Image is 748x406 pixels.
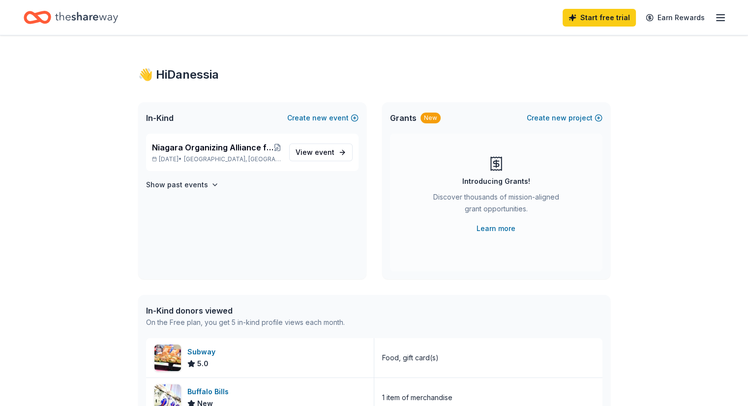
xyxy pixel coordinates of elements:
div: 1 item of merchandise [382,392,452,404]
span: new [552,112,567,124]
a: Earn Rewards [640,9,711,27]
a: Start free trial [563,9,636,27]
span: View [296,146,334,158]
div: Buffalo Bills [187,386,233,398]
h4: Show past events [146,179,208,191]
div: 👋 Hi Danessia [138,67,610,83]
div: New [420,113,441,123]
div: Introducing Grants! [462,175,530,187]
a: Learn more [477,223,515,234]
span: [GEOGRAPHIC_DATA], [GEOGRAPHIC_DATA] [184,155,281,163]
span: 5.0 [197,358,209,370]
a: Home [24,6,118,29]
a: View event [289,144,353,161]
span: Grants [390,112,417,124]
img: Image for Subway [154,345,181,371]
button: Createnewproject [527,112,602,124]
button: Show past events [146,179,219,191]
p: [DATE] • [152,155,281,163]
span: Niagara Organizing Alliance for Hope, Inc.'s Gala Awards & Auction a Night with the Stars [152,142,273,153]
button: Createnewevent [287,112,359,124]
span: new [312,112,327,124]
span: In-Kind [146,112,174,124]
div: On the Free plan, you get 5 in-kind profile views each month. [146,317,345,328]
span: event [315,148,334,156]
div: Subway [187,346,219,358]
div: Food, gift card(s) [382,352,439,364]
div: Discover thousands of mission-aligned grant opportunities. [429,191,563,219]
div: In-Kind donors viewed [146,305,345,317]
